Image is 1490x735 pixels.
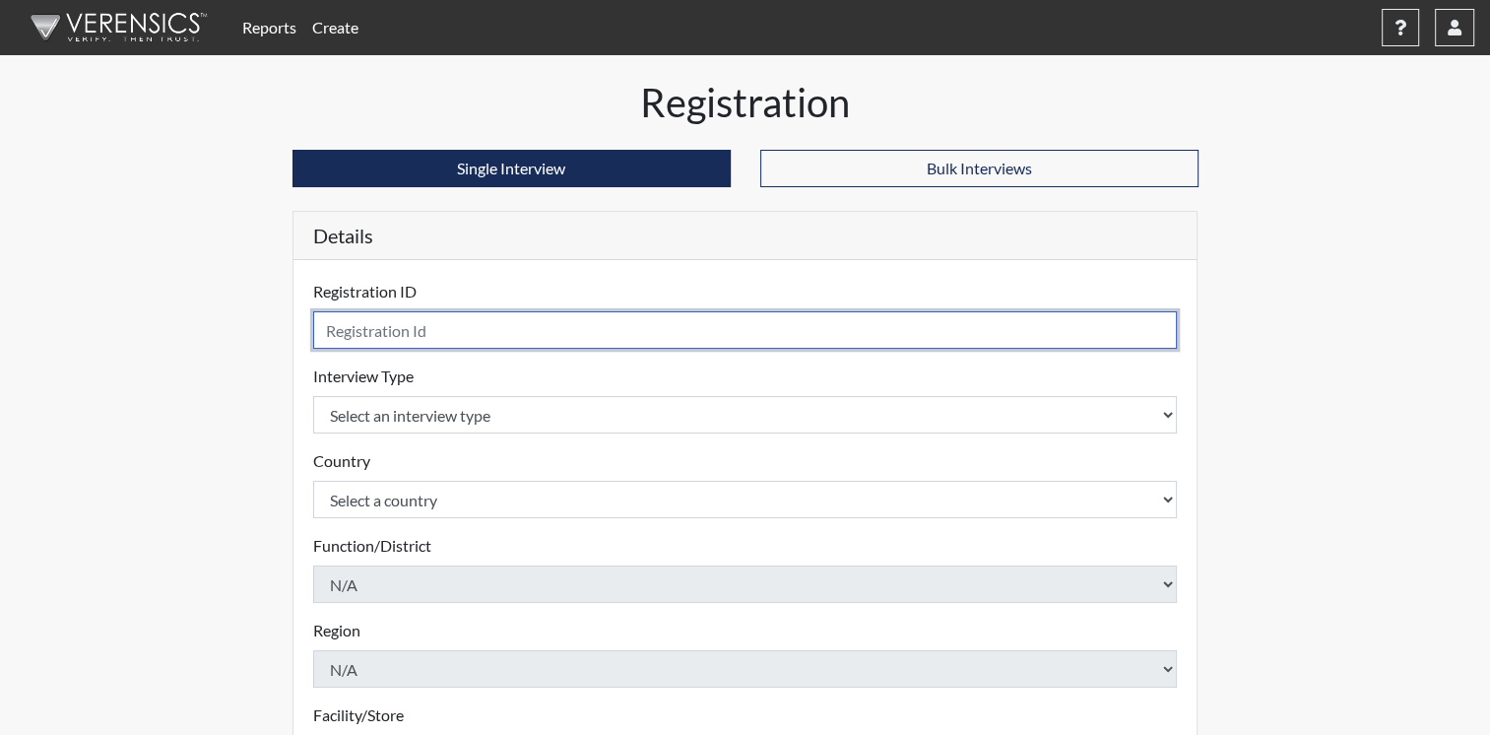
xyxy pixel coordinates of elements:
[313,365,414,388] label: Interview Type
[293,212,1198,260] h5: Details
[760,150,1198,187] button: Bulk Interviews
[313,280,417,303] label: Registration ID
[313,619,360,642] label: Region
[313,703,404,727] label: Facility/Store
[292,150,731,187] button: Single Interview
[313,311,1178,349] input: Insert a Registration ID, which needs to be a unique alphanumeric value for each interviewee
[313,534,431,558] label: Function/District
[304,8,366,47] a: Create
[234,8,304,47] a: Reports
[292,79,1198,126] h1: Registration
[313,449,370,473] label: Country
